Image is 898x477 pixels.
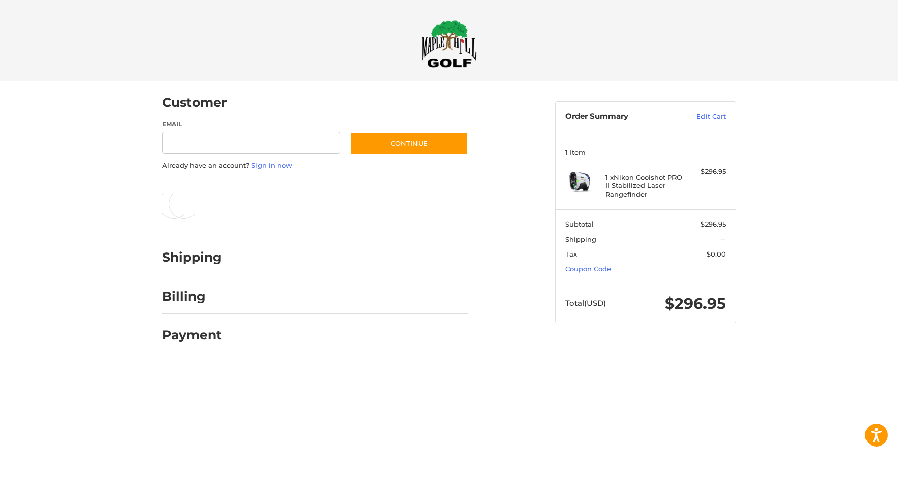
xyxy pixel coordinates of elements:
[565,148,726,156] h3: 1 Item
[686,167,726,177] div: $296.95
[605,173,683,198] h4: 1 x Nikon Coolshot PRO II Stabilized Laser Rangefinder
[162,94,227,110] h2: Customer
[162,120,341,129] label: Email
[162,161,468,171] p: Already have an account?
[565,298,606,308] span: Total (USD)
[675,112,726,122] a: Edit Cart
[701,220,726,228] span: $296.95
[565,220,594,228] span: Subtotal
[565,265,611,273] a: Coupon Code
[665,294,726,313] span: $296.95
[162,327,222,343] h2: Payment
[565,235,596,243] span: Shipping
[162,249,222,265] h2: Shipping
[707,250,726,258] span: $0.00
[565,250,577,258] span: Tax
[162,289,221,304] h2: Billing
[251,161,292,169] a: Sign in now
[350,132,468,155] button: Continue
[721,235,726,243] span: --
[565,112,675,122] h3: Order Summary
[421,20,477,68] img: Maple Hill Golf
